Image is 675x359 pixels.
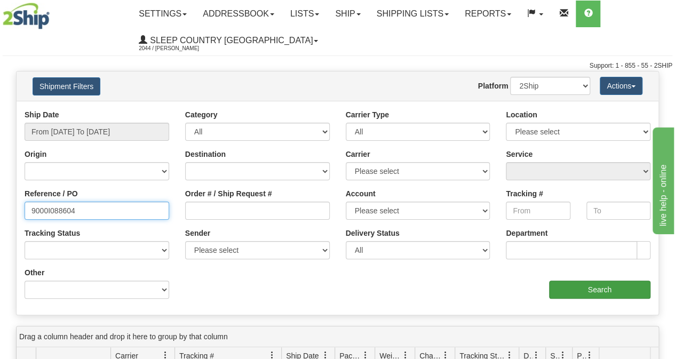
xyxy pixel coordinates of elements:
label: Category [185,109,218,120]
label: Sender [185,228,210,238]
label: Account [346,188,376,199]
button: Shipment Filters [33,77,100,95]
a: Shipping lists [369,1,457,27]
iframe: chat widget [650,125,674,234]
div: grid grouping header [17,326,658,347]
label: Location [506,109,537,120]
a: Settings [131,1,195,27]
label: Reference / PO [25,188,78,199]
button: Actions [600,77,642,95]
label: Order # / Ship Request # [185,188,272,199]
input: From [506,202,570,220]
a: Addressbook [195,1,282,27]
div: live help - online [8,6,99,19]
label: Destination [185,149,226,159]
a: Ship [327,1,368,27]
label: Service [506,149,533,159]
label: Carrier Type [346,109,389,120]
span: Sleep Country [GEOGRAPHIC_DATA] [147,36,313,45]
div: Support: 1 - 855 - 55 - 2SHIP [3,61,672,70]
span: 2044 / [PERSON_NAME] [139,43,219,54]
label: Department [506,228,547,238]
label: Tracking # [506,188,543,199]
input: To [586,202,650,220]
img: logo2044.jpg [3,3,50,29]
input: Search [549,281,651,299]
a: Sleep Country [GEOGRAPHIC_DATA] 2044 / [PERSON_NAME] [131,27,326,54]
label: Delivery Status [346,228,400,238]
label: Tracking Status [25,228,80,238]
a: Lists [282,1,327,27]
label: Origin [25,149,46,159]
a: Reports [457,1,519,27]
label: Carrier [346,149,370,159]
label: Platform [478,81,509,91]
label: Other [25,267,44,278]
label: Ship Date [25,109,59,120]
